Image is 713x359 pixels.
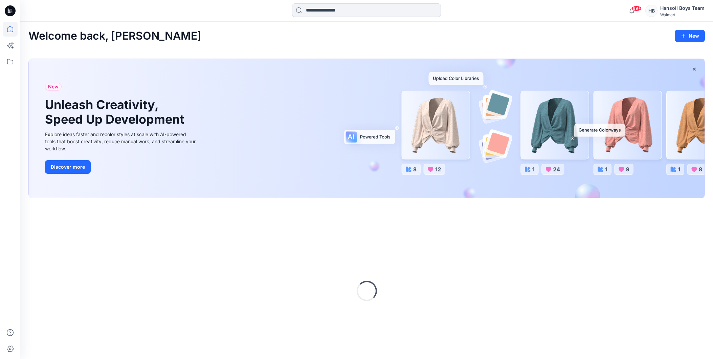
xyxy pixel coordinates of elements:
[48,83,59,91] span: New
[675,30,705,42] button: New
[45,131,197,152] div: Explore ideas faster and recolor styles at scale with AI-powered tools that boost creativity, red...
[660,12,705,17] div: Walmart
[45,160,197,174] a: Discover more
[45,98,187,127] h1: Unleash Creativity, Speed Up Development
[631,6,642,11] span: 99+
[45,160,91,174] button: Discover more
[28,30,201,42] h2: Welcome back, [PERSON_NAME]
[660,4,705,12] div: Hansoll Boys Team
[645,5,658,17] div: HB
